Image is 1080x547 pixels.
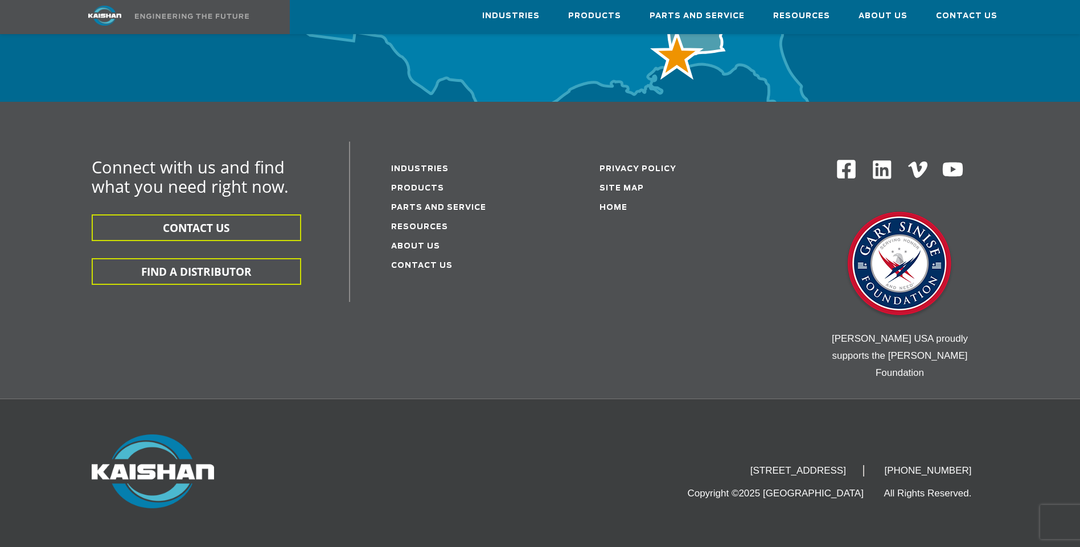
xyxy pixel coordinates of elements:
a: About Us [391,243,440,250]
a: Products [391,185,444,192]
li: All Rights Reserved. [884,488,988,499]
button: FIND A DISTRIBUTOR [92,258,301,285]
img: Vimeo [908,161,927,178]
a: Parts and service [391,204,486,212]
a: Home [599,204,627,212]
a: Industries [391,165,449,173]
span: Products [568,10,621,23]
span: Industries [482,10,540,23]
a: Industries [482,1,540,31]
img: Youtube [942,159,964,181]
li: Copyright ©2025 [GEOGRAPHIC_DATA] [687,488,881,499]
li: [PHONE_NUMBER] [867,465,988,476]
span: Resources [773,10,830,23]
span: Contact Us [936,10,997,23]
img: kaishan logo [62,6,147,26]
span: [PERSON_NAME] USA proudly supports the [PERSON_NAME] Foundation [832,333,968,378]
a: Resources [391,223,448,231]
li: [STREET_ADDRESS] [733,465,864,476]
span: Parts and Service [650,10,745,23]
a: Contact Us [936,1,997,31]
button: CONTACT US [92,214,301,241]
a: About Us [859,1,907,31]
img: Engineering the future [135,14,249,19]
a: Privacy Policy [599,165,676,173]
a: Resources [773,1,830,31]
img: Gary Sinise Foundation [843,208,956,322]
span: About Us [859,10,907,23]
a: Site Map [599,185,644,192]
img: Linkedin [871,159,893,181]
a: Products [568,1,621,31]
a: Parts and Service [650,1,745,31]
span: Connect with us and find what you need right now. [92,156,289,197]
a: Contact Us [391,262,453,270]
img: Kaishan [92,434,214,508]
img: Facebook [836,159,857,180]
